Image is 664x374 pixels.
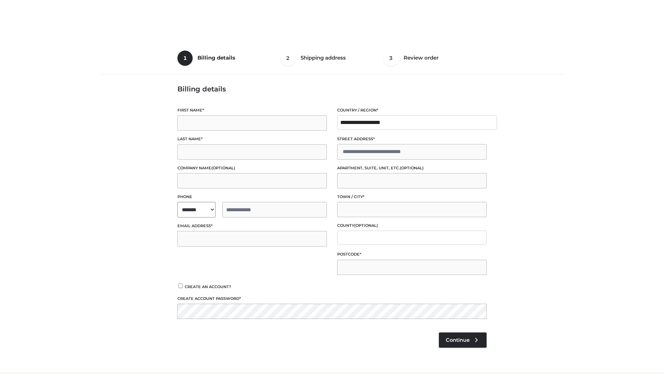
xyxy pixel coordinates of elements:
span: Billing details [197,54,235,61]
label: First name [177,107,327,114]
span: 3 [384,51,399,66]
label: Town / City [337,194,487,200]
label: Last name [177,136,327,142]
span: (optional) [211,166,235,170]
a: Continue [439,332,487,348]
label: Email address [177,223,327,229]
h3: Billing details [177,85,487,93]
label: Postcode [337,251,487,258]
span: Review order [404,54,439,61]
label: Apartment, suite, unit, etc. [337,165,487,171]
span: Shipping address [301,54,346,61]
label: County [337,222,487,229]
label: Country / Region [337,107,487,114]
label: Street address [337,136,487,142]
span: (optional) [400,166,424,170]
span: Continue [446,337,470,343]
label: Create account password [177,295,487,302]
span: Create an account? [185,284,231,289]
span: 1 [177,51,193,66]
span: 2 [280,51,296,66]
span: (optional) [354,223,378,228]
label: Phone [177,194,327,200]
input: Create an account? [177,284,184,288]
label: Company name [177,165,327,171]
